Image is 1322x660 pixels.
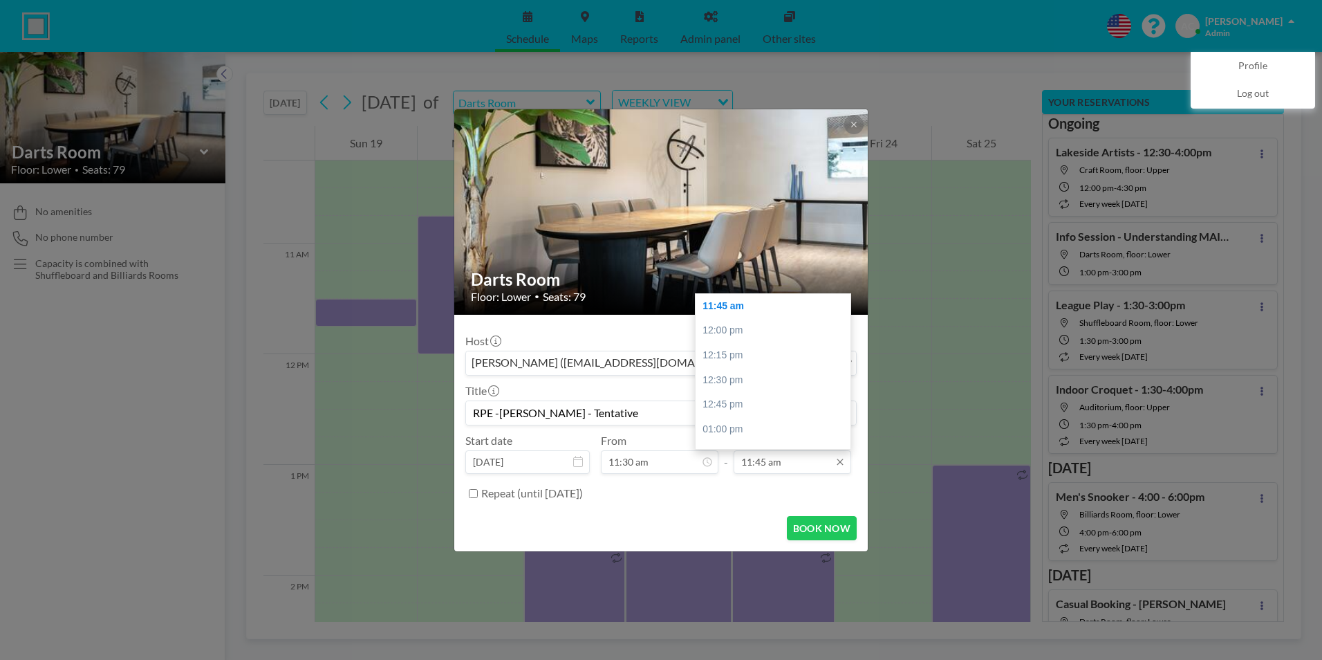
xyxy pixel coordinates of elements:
[465,384,498,398] label: Title
[696,441,857,466] div: 01:15 pm
[696,368,857,393] div: 12:30 pm
[466,401,856,425] input: Andrea's reservation
[469,354,753,372] span: [PERSON_NAME] ([EMAIL_ADDRESS][DOMAIN_NAME])
[543,290,586,304] span: Seats: 79
[1238,59,1267,73] span: Profile
[696,392,857,417] div: 12:45 pm
[1191,80,1314,108] a: Log out
[465,334,500,348] label: Host
[534,291,539,302] span: •
[466,351,856,375] div: Search for option
[696,318,857,343] div: 12:00 pm
[481,486,583,500] label: Repeat (until [DATE])
[787,516,857,540] button: BOOK NOW
[601,434,626,448] label: From
[696,294,857,319] div: 11:45 am
[696,417,857,442] div: 01:00 pm
[1191,53,1314,80] a: Profile
[471,269,853,290] h2: Darts Room
[454,73,869,350] img: 537.jpg
[465,434,512,448] label: Start date
[1237,87,1269,101] span: Log out
[471,290,531,304] span: Floor: Lower
[696,343,857,368] div: 12:15 pm
[724,439,728,469] span: -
